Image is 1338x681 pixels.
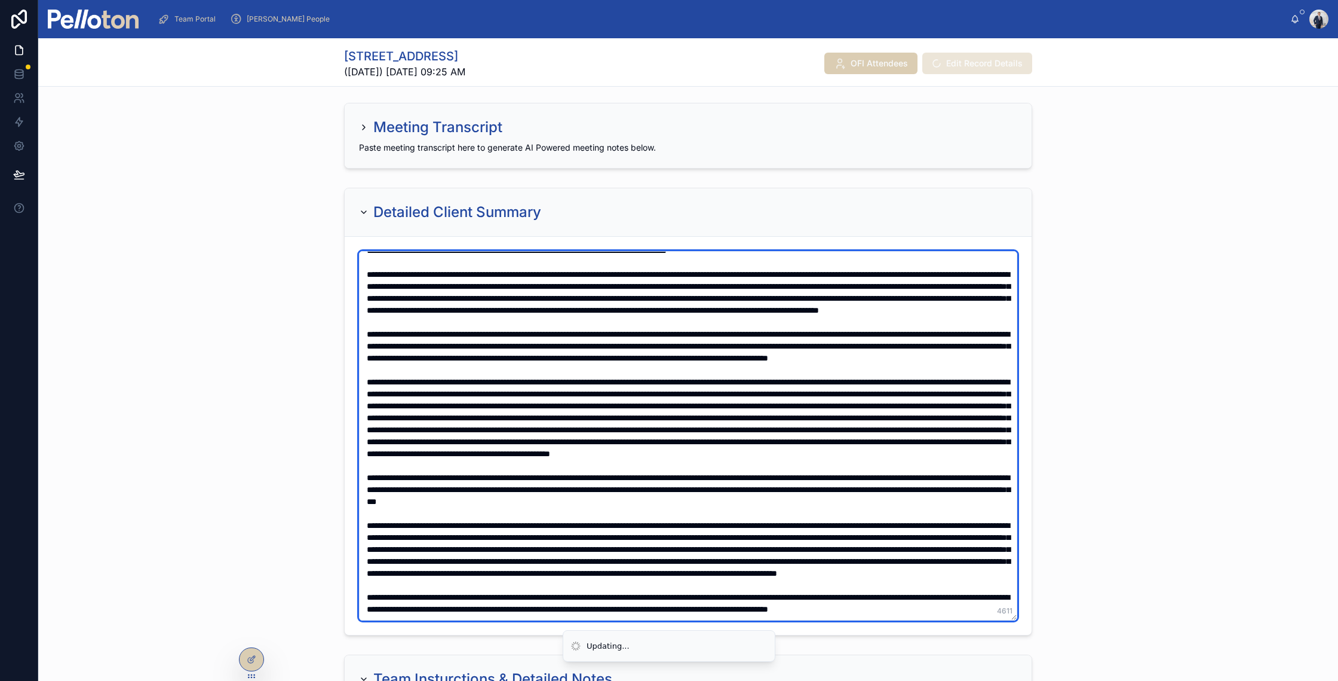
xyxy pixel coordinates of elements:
a: [PERSON_NAME] People [226,8,338,30]
img: App logo [48,10,139,29]
h1: [STREET_ADDRESS] [344,48,465,65]
h2: Detailed Client Summary [373,203,541,222]
span: OFI Attendees [851,57,908,69]
span: ([DATE]) [DATE] 09:25 AM [344,65,465,79]
div: Updating... [587,640,630,652]
span: Team Portal [174,14,216,24]
a: Team Portal [154,8,224,30]
h2: Meeting Transcript [373,118,502,137]
span: Paste meeting transcript here to generate AI Powered meeting notes below. [359,142,656,152]
span: [PERSON_NAME] People [247,14,330,24]
button: OFI Attendees [824,53,917,74]
div: scrollable content [148,6,1290,32]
